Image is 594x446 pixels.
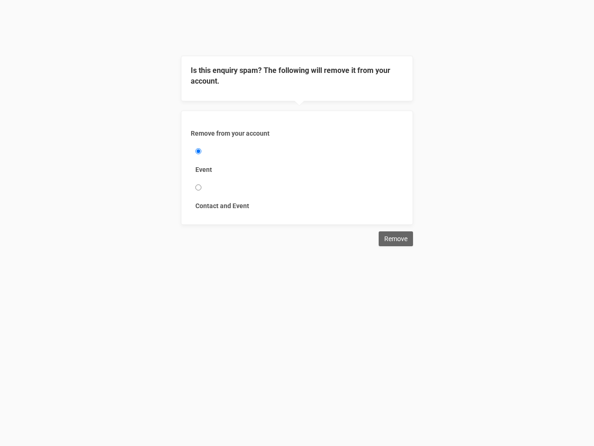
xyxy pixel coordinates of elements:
input: Contact and Event [195,184,201,190]
label: Contact and Event [195,201,399,210]
input: Remove [379,231,413,246]
label: Remove from your account [191,129,403,138]
input: Event [195,148,201,154]
legend: Is this enquiry spam? The following will remove it from your account. [191,66,403,87]
label: Event [195,165,399,174]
